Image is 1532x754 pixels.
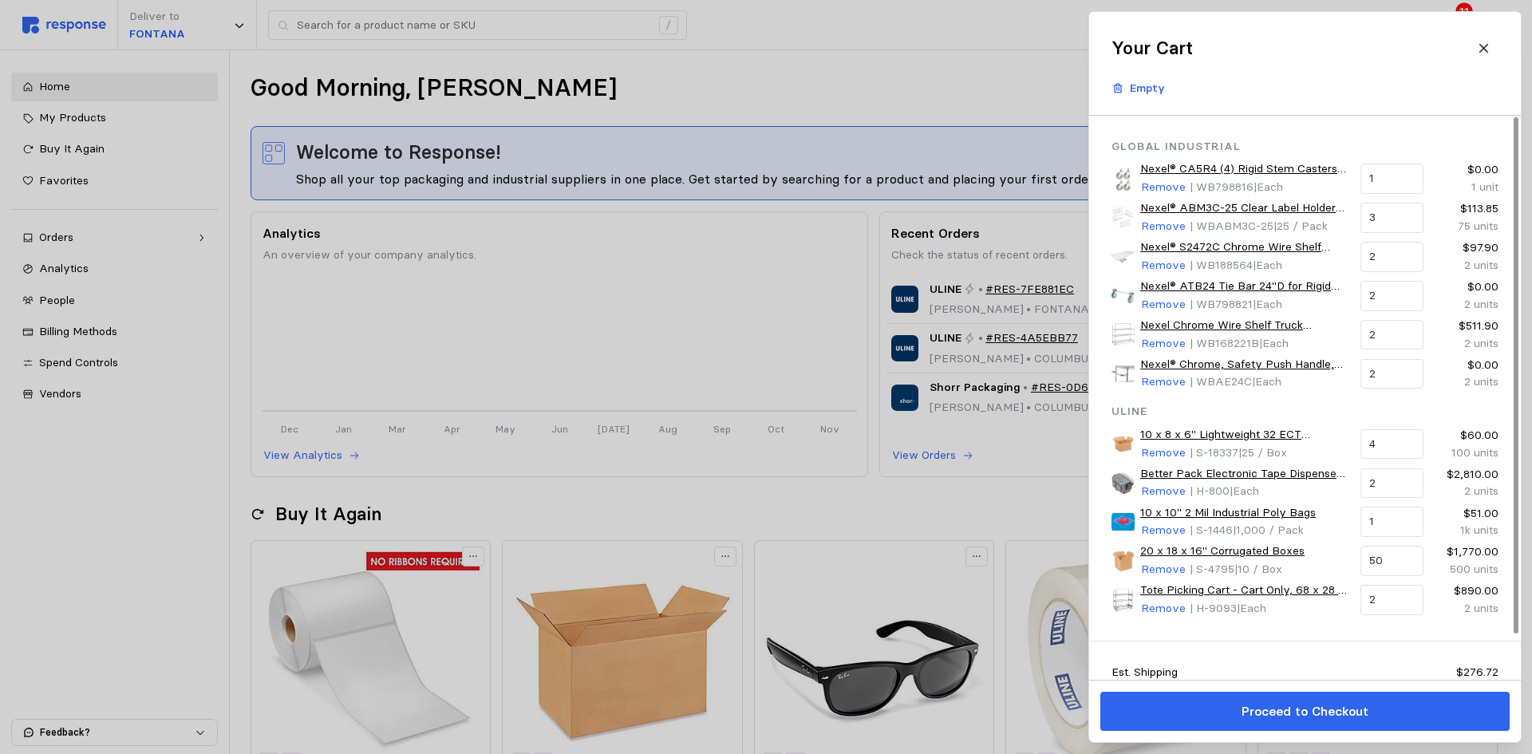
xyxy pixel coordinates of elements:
p: $97.90 [1435,239,1498,257]
p: $0.00 [1435,357,1498,374]
p: 2 units [1435,483,1498,500]
img: S-18337 [1111,432,1135,456]
span: | WBABM3C-25 [1189,219,1273,233]
p: Empty [1130,80,1165,97]
input: Qty [1369,507,1414,536]
h2: Your Cart [1111,36,1193,61]
p: 2 units [1435,296,1498,314]
span: | Each [1252,297,1281,311]
p: Global Industrial [1111,138,1498,156]
img: nxlate72x24x63truck.jpg [1111,323,1135,346]
p: Remove [1141,444,1186,462]
img: S-1446 [1111,511,1135,534]
button: Remove [1140,521,1187,540]
input: Qty [1369,164,1414,193]
img: 188692_07.webp [1111,362,1135,385]
p: Remove [1141,522,1186,539]
span: | WB798821 [1189,297,1252,311]
p: 2 units [1435,257,1498,274]
span: | 25 / Pack [1273,219,1327,233]
span: | S-1446 [1189,523,1232,537]
a: Nexel® CA5R4 (4) Rigid Stem Casters, 5" Polyurathane, Set of (4), 1200 lb Capacity [1140,160,1349,178]
span: | WBAE24C [1189,374,1251,389]
p: 500 units [1435,561,1498,578]
p: 2 units [1435,373,1498,391]
a: Tote Picking Cart - Cart Only, 68 x 28 x 70" [1140,582,1349,599]
p: Est. Shipping [1111,664,1178,681]
img: H-800 [1111,472,1135,495]
span: | H-800 [1189,484,1229,498]
p: 1k units [1435,522,1498,539]
span: | 1,000 / Pack [1232,523,1303,537]
p: Remove [1141,600,1186,618]
span: | Each [1253,180,1282,194]
span: | Each [1229,484,1258,498]
span: | Each [1236,601,1265,615]
span: | WB798816 [1189,180,1253,194]
button: Remove [1140,295,1187,314]
img: S-4795 [1111,550,1135,573]
p: Remove [1141,257,1186,274]
span: | Each [1252,258,1281,272]
span: | 10 / Box [1234,562,1281,576]
img: ABM3C.webp [1111,206,1135,229]
p: Remove [1141,561,1186,578]
button: Remove [1140,178,1187,197]
p: Remove [1141,483,1186,500]
span: | WB188564 [1189,258,1252,272]
p: 75 units [1435,218,1498,235]
button: Remove [1140,334,1187,353]
p: $276.72 [1455,664,1498,681]
p: $2,810.00 [1435,466,1498,484]
input: Qty [1369,360,1414,389]
a: Nexel® Chrome, Safety Push Handle, 24"D [1140,356,1349,373]
input: Qty [1369,243,1414,271]
input: Qty [1369,282,1414,310]
button: Remove [1140,373,1187,392]
p: $60.00 [1435,427,1498,444]
a: 10 x 10" 2 Mil Industrial Poly Bags [1140,504,1316,522]
span: | H-9093 [1189,601,1236,615]
img: 188564.webp [1111,245,1135,268]
span: | 25 / Box [1238,445,1286,460]
button: Remove [1140,256,1187,275]
button: Remove [1140,560,1187,579]
p: $0.00 [1435,161,1498,179]
span: | S-4795 [1189,562,1234,576]
p: $51.00 [1435,505,1498,523]
span: | Each [1251,374,1281,389]
button: Remove [1140,217,1187,236]
p: Remove [1141,296,1186,314]
p: Proceed to Checkout [1241,701,1368,721]
img: 32181673.webp [1111,284,1135,307]
p: 2 units [1435,335,1498,353]
span: | S-18337 [1189,445,1238,460]
p: 2 units [1435,600,1498,618]
p: Uline [1111,403,1498,420]
button: Empty [1103,73,1174,104]
input: Qty [1369,321,1414,349]
p: Remove [1141,373,1186,391]
input: Qty [1369,430,1414,459]
button: Remove [1140,599,1187,618]
p: $113.85 [1435,200,1498,218]
p: 100 units [1435,444,1498,462]
p: Remove [1141,179,1186,196]
a: Nexel Chrome Wire Shelf Truck w/Brakes, 1200 lb. Capacity, 72"L x 24"W x 69"H [1140,317,1349,334]
img: H-9093 [1111,589,1135,612]
p: 1 unit [1435,179,1498,196]
a: Nexel® ATB24 Tie Bar 24"D for Rigid Stem Casters [1140,278,1349,295]
button: Remove [1140,482,1187,501]
a: Better Pack Electronic Tape Dispenser 555eS [1140,465,1349,483]
p: $890.00 [1435,582,1498,600]
p: $0.00 [1435,278,1498,296]
p: Remove [1141,335,1186,353]
a: Nexel® ABM3C-25 Clear Label Holder 3"W x 1-1/4"H With Paper Insert (25 Pc) [1140,199,1349,217]
input: Qty [1369,203,1414,232]
a: 20 x 18 x 16" Corrugated Boxes [1140,543,1305,560]
p: $511.90 [1435,318,1498,335]
a: 10 x 8 x 6" Lightweight 32 ECT Corrugated Boxes [1140,426,1349,444]
input: Qty [1369,469,1414,498]
button: Proceed to Checkout [1100,692,1510,731]
button: Remove [1140,444,1187,463]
